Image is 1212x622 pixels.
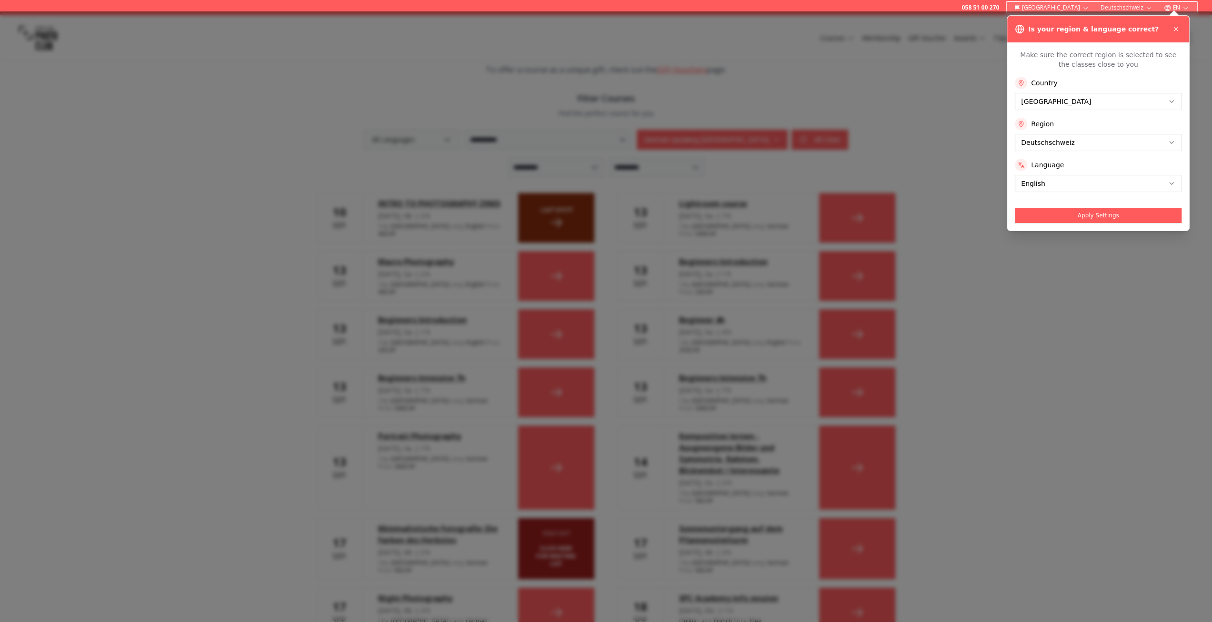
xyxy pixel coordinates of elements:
[1015,50,1182,69] p: Make sure the correct region is selected to see the classes close to you
[1015,208,1182,223] button: Apply Settings
[1031,160,1064,170] label: Language
[1031,119,1054,129] label: Region
[1028,24,1159,34] h3: Is your region & language correct?
[1011,2,1093,13] button: [GEOGRAPHIC_DATA]
[1097,2,1156,13] button: Deutschschweiz
[962,4,999,11] a: 058 51 00 270
[1031,78,1058,88] label: Country
[1160,2,1193,13] button: EN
